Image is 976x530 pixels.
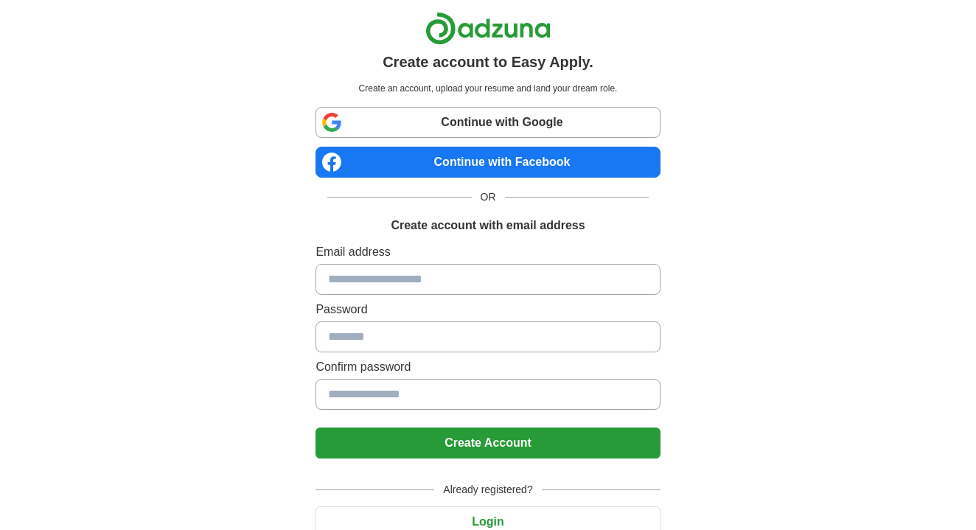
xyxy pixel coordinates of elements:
[316,147,660,178] a: Continue with Facebook
[316,107,660,138] a: Continue with Google
[316,301,660,318] label: Password
[391,217,585,234] h1: Create account with email address
[316,428,660,458] button: Create Account
[318,82,657,95] p: Create an account, upload your resume and land your dream role.
[316,358,660,376] label: Confirm password
[425,12,551,45] img: Adzuna logo
[316,515,660,528] a: Login
[316,243,660,261] label: Email address
[472,189,505,205] span: OR
[383,51,593,73] h1: Create account to Easy Apply.
[434,482,541,498] span: Already registered?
